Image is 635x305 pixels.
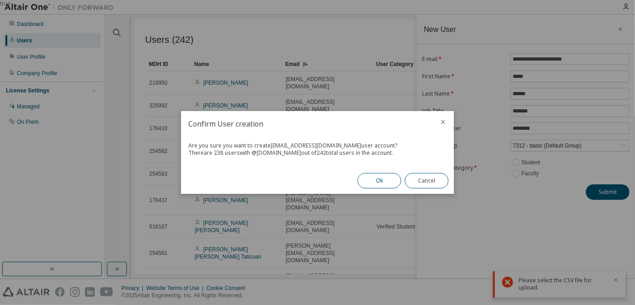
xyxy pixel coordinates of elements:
div: There are 238 users with @ [DOMAIN_NAME] out of 242 total users in the account. [188,149,447,157]
button: close [439,118,447,126]
h2: Confirm User creation [181,111,432,137]
button: Ok [358,173,401,188]
button: Cancel [405,173,449,188]
div: Are you sure you want to create [EMAIL_ADDRESS][DOMAIN_NAME] user account? [188,142,447,149]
